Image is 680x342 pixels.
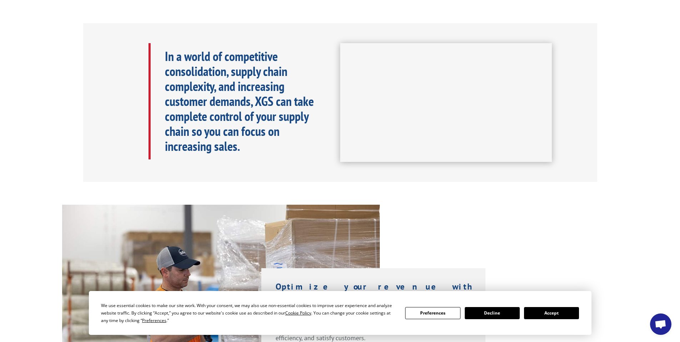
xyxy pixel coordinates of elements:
b: In a world of competitive consolidation, supply chain complexity, and increasing customer demands... [165,48,314,154]
button: Accept [524,307,579,319]
h1: Optimize your revenue with innovative supply chain solutions. [276,282,472,312]
span: Preferences [142,317,166,323]
iframe: XGS Logistics Solutions [340,43,552,162]
button: Decline [465,307,520,319]
a: Open chat [650,313,671,335]
button: Preferences [405,307,460,319]
span: Cookie Policy [285,310,311,316]
div: Cookie Consent Prompt [89,291,591,335]
div: We use essential cookies to make our site work. With your consent, we may also use non-essential ... [101,302,397,324]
